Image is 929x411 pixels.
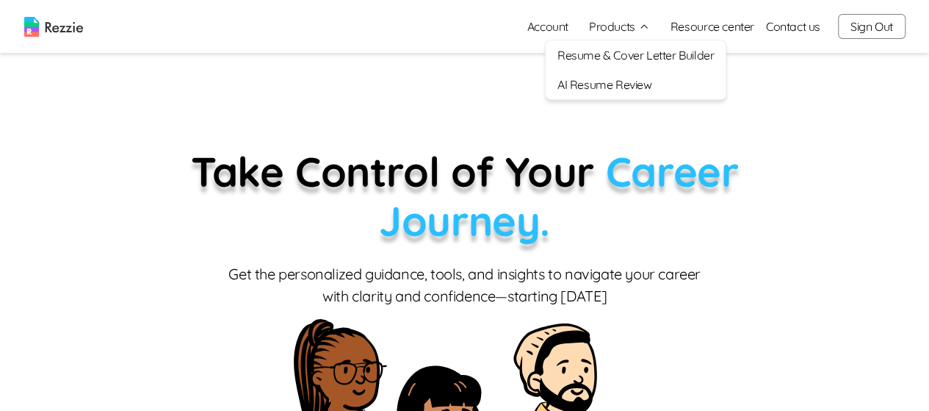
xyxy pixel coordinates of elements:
[24,17,83,37] img: logo
[546,40,726,70] a: Resume & Cover Letter Builder
[838,14,905,39] button: Sign Out
[670,18,754,35] a: Resource center
[379,146,738,246] span: Career Journey.
[226,263,704,307] p: Get the personalized guidance, tools, and insights to navigate your career with clarity and confi...
[116,147,814,246] p: Take Control of Your
[546,70,726,99] a: AI Resume Review
[589,18,650,35] button: Products
[516,12,580,41] a: Account
[766,18,820,35] a: Contact us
